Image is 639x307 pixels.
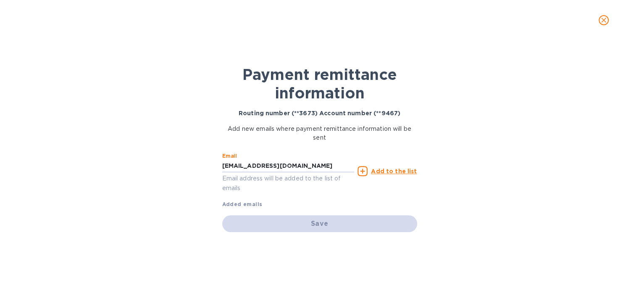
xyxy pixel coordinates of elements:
[371,168,417,175] u: Add to the list
[222,174,355,193] p: Email address will be added to the list of emails
[239,110,400,116] b: Routing number (**3673) Account number (**9467)
[222,154,237,159] label: Email
[222,160,355,172] input: Enter email
[222,124,417,142] p: Add new emails where payment remittance information will be sent
[222,201,263,207] b: Added emails
[594,10,614,30] button: close
[242,65,397,102] b: Payment remittance information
